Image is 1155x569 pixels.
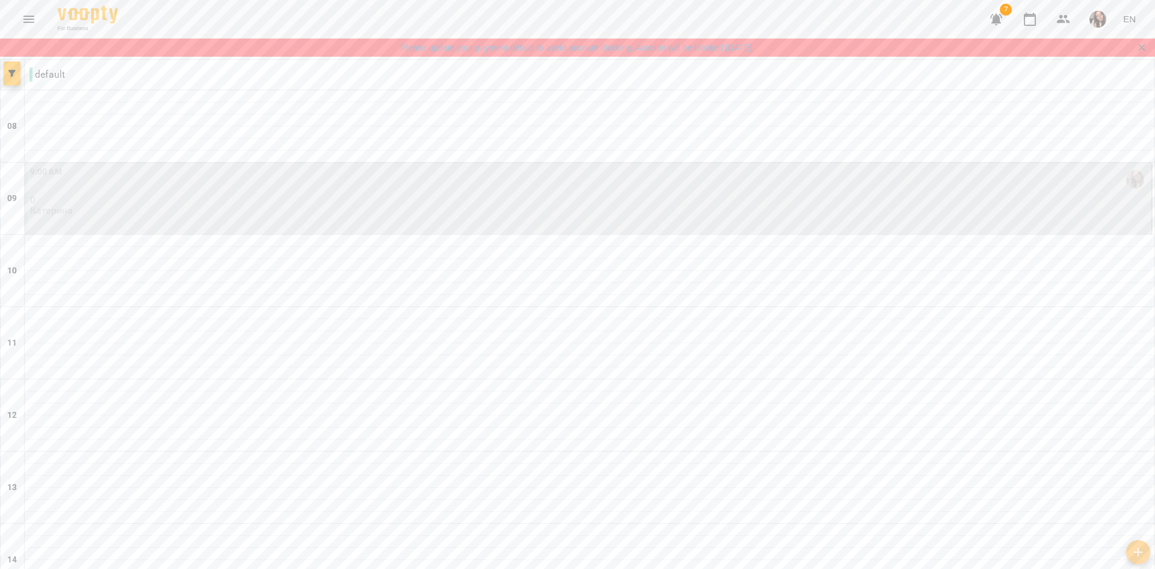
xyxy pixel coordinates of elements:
button: Menu [14,5,43,34]
button: Add lesson [1126,540,1150,564]
span: For Business [58,25,118,33]
h6: 08 [7,120,17,133]
h6: 12 [7,409,17,422]
p: 0 [30,194,1149,205]
img: Катерина Лінник [1126,170,1144,188]
label: 9:00 AM [30,166,62,179]
p: Катерина [30,205,73,216]
h6: 11 [7,337,17,350]
img: Voopty Logo [58,6,118,23]
a: Please update your payment details to avoid account blocking. Account will be blocked [DATE]. [401,42,754,54]
p: default [29,67,65,82]
h6: 10 [7,264,17,278]
span: 7 [1000,4,1012,16]
h6: 13 [7,481,17,494]
button: EN [1118,8,1141,30]
img: 3bc0214f3b350db90c175055aaa1f47b.PNG [1089,11,1106,28]
h6: 09 [7,192,17,205]
button: Закрити сповіщення [1133,39,1150,56]
span: EN [1123,13,1136,25]
h6: 14 [7,553,17,567]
